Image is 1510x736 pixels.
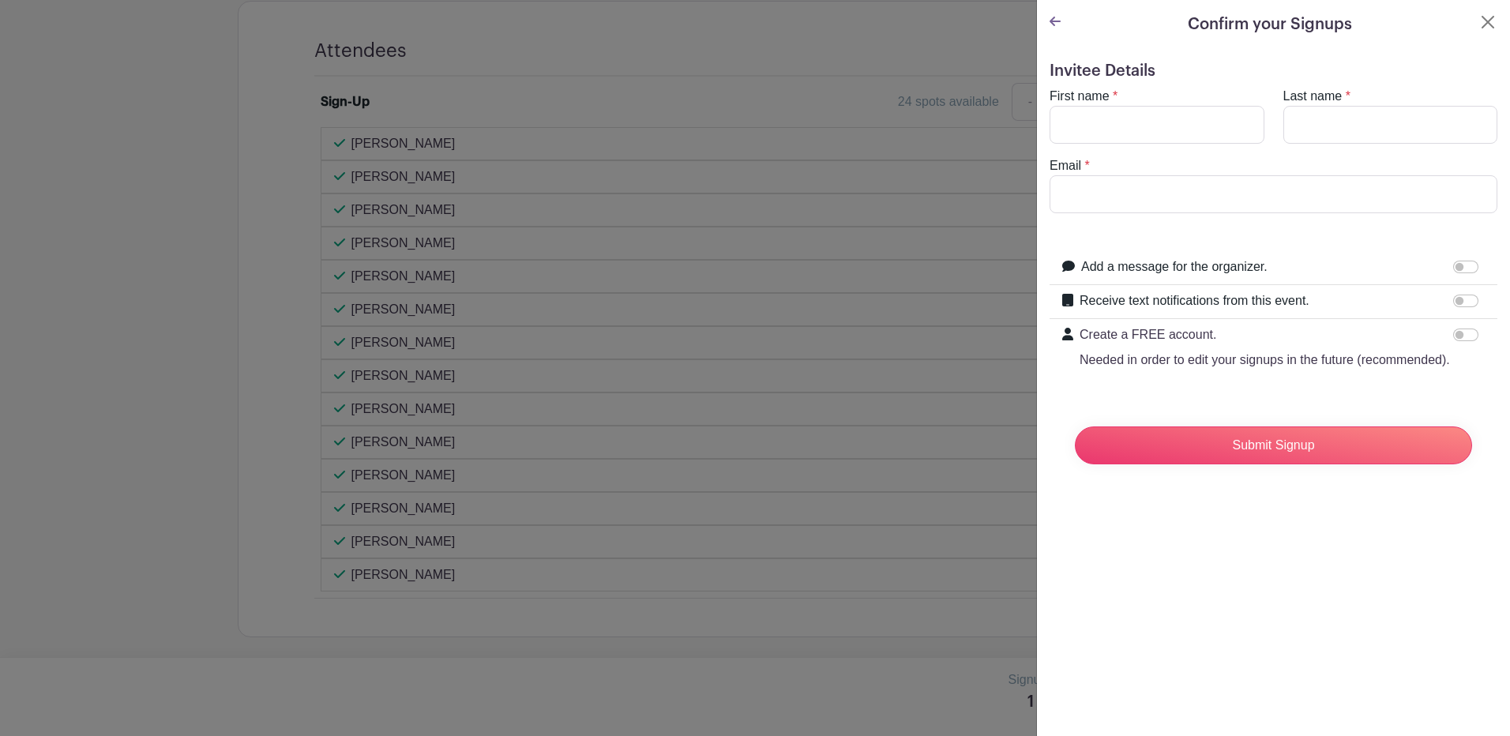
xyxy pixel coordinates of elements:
p: Needed in order to edit your signups in the future (recommended). [1080,351,1450,370]
label: First name [1050,87,1110,106]
p: Create a FREE account. [1080,325,1450,344]
h5: Confirm your Signups [1188,13,1352,36]
label: Receive text notifications from this event. [1080,291,1309,310]
label: Add a message for the organizer. [1081,257,1268,276]
input: Submit Signup [1075,426,1472,464]
label: Last name [1283,87,1343,106]
h5: Invitee Details [1050,62,1497,81]
label: Email [1050,156,1081,175]
button: Close [1478,13,1497,32]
